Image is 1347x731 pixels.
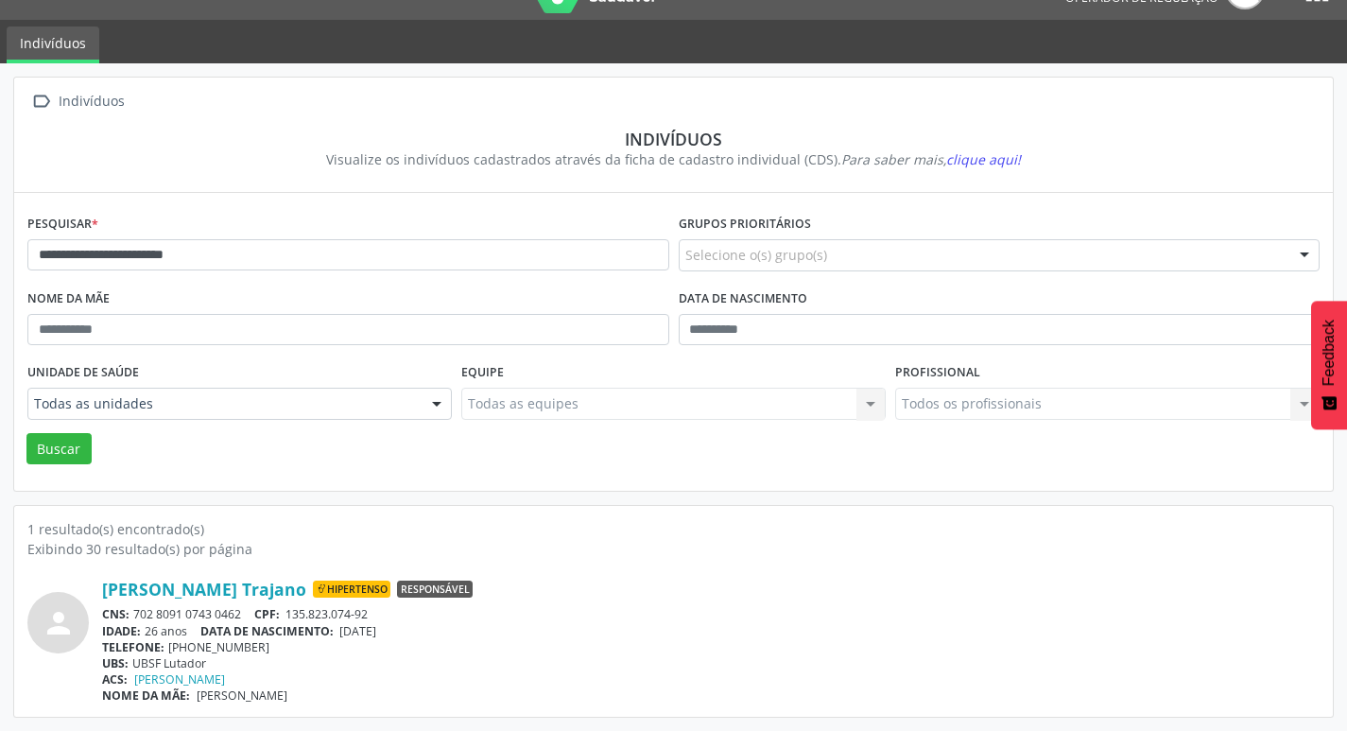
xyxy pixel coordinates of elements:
[946,150,1021,168] span: clique aqui!
[27,539,1320,559] div: Exibindo 30 resultado(s) por página
[461,358,504,388] label: Equipe
[102,623,141,639] span: IDADE:
[34,394,413,413] span: Todas as unidades
[1321,320,1338,386] span: Feedback
[41,149,1306,169] div: Visualize os indivíduos cadastrados através da ficha de cadastro individual (CDS).
[102,687,190,704] span: NOME DA MÃE:
[27,358,139,388] label: Unidade de saúde
[26,433,92,465] button: Buscar
[397,581,473,598] span: Responsável
[102,655,1320,671] div: UBSF Lutador
[200,623,334,639] span: DATA DE NASCIMENTO:
[285,606,368,622] span: 135.823.074-92
[42,606,76,640] i: person
[41,129,1306,149] div: Indivíduos
[197,687,287,704] span: [PERSON_NAME]
[27,88,128,115] a:  Indivíduos
[679,210,811,239] label: Grupos prioritários
[895,358,980,388] label: Profissional
[102,639,164,655] span: TELEFONE:
[102,639,1320,655] div: [PHONE_NUMBER]
[102,671,128,687] span: ACS:
[679,285,807,314] label: Data de nascimento
[102,606,1320,622] div: 702 8091 0743 0462
[102,606,130,622] span: CNS:
[27,88,55,115] i: 
[102,655,129,671] span: UBS:
[841,150,1021,168] i: Para saber mais,
[313,581,390,598] span: Hipertenso
[27,210,98,239] label: Pesquisar
[339,623,376,639] span: [DATE]
[134,671,225,687] a: [PERSON_NAME]
[102,623,1320,639] div: 26 anos
[27,285,110,314] label: Nome da mãe
[254,606,280,622] span: CPF:
[27,519,1320,539] div: 1 resultado(s) encontrado(s)
[55,88,128,115] div: Indivíduos
[1311,301,1347,429] button: Feedback - Mostrar pesquisa
[685,245,827,265] span: Selecione o(s) grupo(s)
[102,579,306,600] a: [PERSON_NAME] Trajano
[7,26,99,63] a: Indivíduos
